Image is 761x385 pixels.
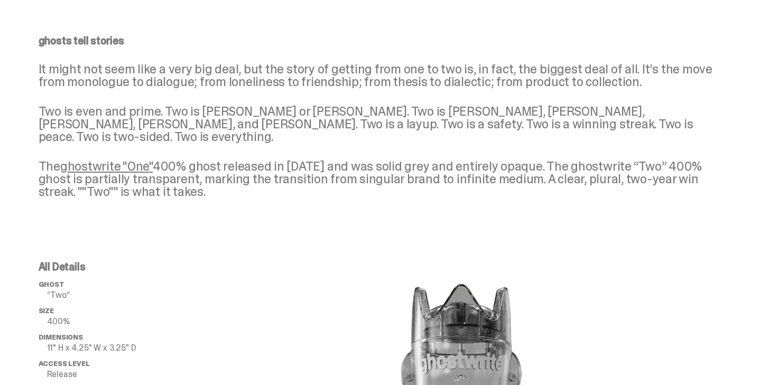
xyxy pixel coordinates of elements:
span: ghost [39,280,64,289]
p: It might not seem like a very big deal, but the story of getting from one to two is, in fact, the... [39,63,715,88]
p: 400% [47,317,208,326]
span: Dimensions [39,333,83,342]
span: Size [39,306,54,315]
p: “Two” [47,291,208,299]
p: Two is even and prime. Two is [PERSON_NAME] or [PERSON_NAME]. Two is [PERSON_NAME], [PERSON_NAME]... [39,105,715,143]
p: The 400% ghost released in [DATE] and was solid grey and entirely opaque. The ghostwrite “Two” 40... [39,160,715,198]
span: Access Level [39,359,90,368]
p: All Details [39,261,208,272]
p: ghosts tell stories [39,35,715,46]
a: ghostwrite "One" [60,158,153,174]
p: 11" H x 4.25" W x 3.25" D [47,344,208,352]
p: Release [47,370,208,379]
